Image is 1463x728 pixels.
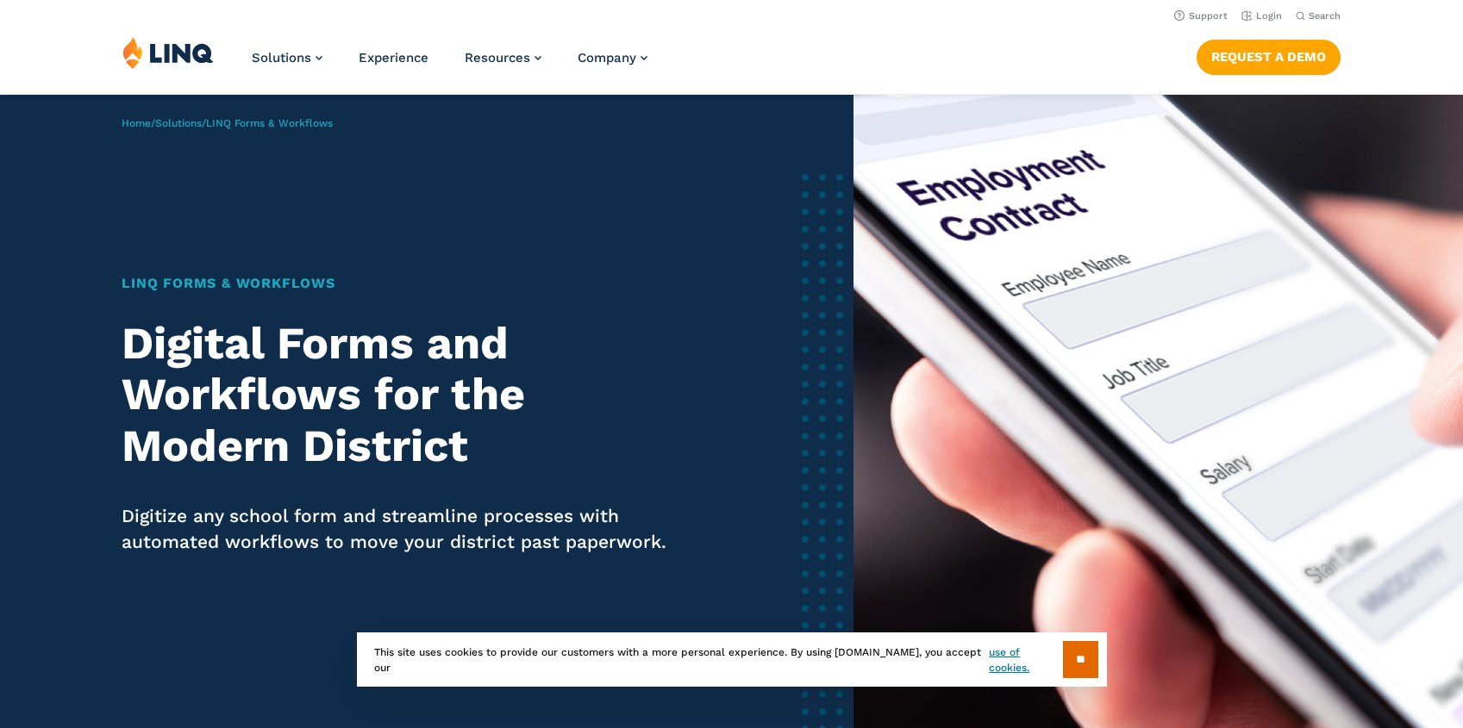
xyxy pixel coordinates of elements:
[122,117,333,129] span: / /
[578,50,647,65] a: Company
[578,50,636,65] span: Company
[359,50,428,65] a: Experience
[465,50,530,65] span: Resources
[1309,10,1341,22] span: Search
[122,273,698,294] h1: LINQ Forms & Workflows
[252,50,322,65] a: Solutions
[989,644,1062,675] a: use of cookies.
[122,503,698,555] p: Digitize any school form and streamline processes with automated workflows to move your district ...
[1296,9,1341,22] button: Open Search Bar
[252,50,311,65] span: Solutions
[1197,36,1341,74] nav: Button Navigation
[357,632,1107,687] div: This site uses cookies to provide our customers with a more personal experience. By using [DOMAIN...
[155,117,202,129] a: Solutions
[206,117,333,129] span: LINQ Forms & Workflows
[122,318,698,472] h2: Digital Forms and Workflows for the Modern District
[252,36,647,93] nav: Primary Navigation
[1174,10,1228,22] a: Support
[465,50,541,65] a: Resources
[122,36,214,69] img: LINQ | K‑12 Software
[122,117,151,129] a: Home
[1241,10,1282,22] a: Login
[1197,40,1341,74] a: Request a Demo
